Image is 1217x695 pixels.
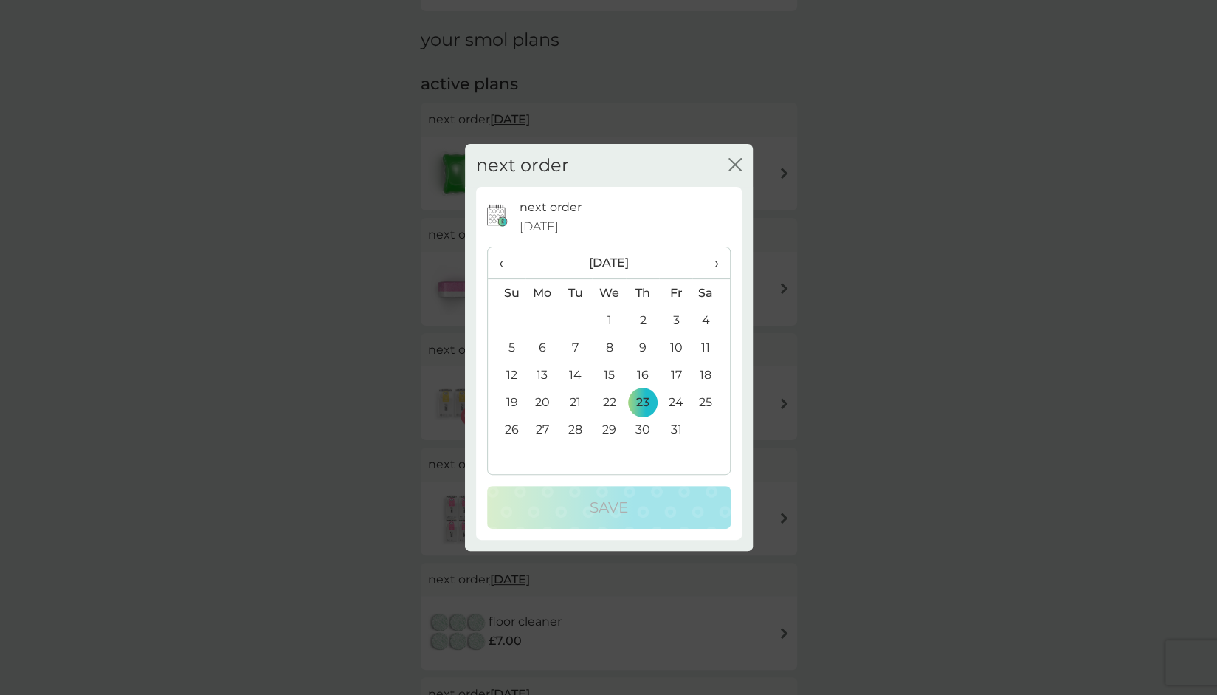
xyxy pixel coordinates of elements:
[592,307,626,334] td: 1
[592,416,626,443] td: 29
[626,416,659,443] td: 30
[559,279,592,307] th: Tu
[659,416,692,443] td: 31
[592,334,626,361] td: 8
[659,334,692,361] td: 10
[728,158,742,174] button: close
[488,279,525,307] th: Su
[626,279,659,307] th: Th
[692,361,729,388] td: 18
[692,307,729,334] td: 4
[520,217,559,236] span: [DATE]
[703,247,718,278] span: ›
[659,388,692,416] td: 24
[487,486,731,529] button: Save
[488,334,525,361] td: 5
[476,155,569,177] h2: next order
[559,334,592,361] td: 7
[488,388,525,416] td: 19
[525,247,693,279] th: [DATE]
[525,334,559,361] td: 6
[499,247,514,278] span: ‹
[559,388,592,416] td: 21
[520,198,582,217] p: next order
[626,334,659,361] td: 9
[626,307,659,334] td: 2
[692,334,729,361] td: 11
[488,416,525,443] td: 26
[659,307,692,334] td: 3
[659,361,692,388] td: 17
[626,388,659,416] td: 23
[559,361,592,388] td: 14
[692,279,729,307] th: Sa
[590,496,628,519] p: Save
[592,279,626,307] th: We
[692,388,729,416] td: 25
[626,361,659,388] td: 16
[525,279,559,307] th: Mo
[592,361,626,388] td: 15
[525,388,559,416] td: 20
[559,416,592,443] td: 28
[488,361,525,388] td: 12
[525,416,559,443] td: 27
[659,279,692,307] th: Fr
[592,388,626,416] td: 22
[525,361,559,388] td: 13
